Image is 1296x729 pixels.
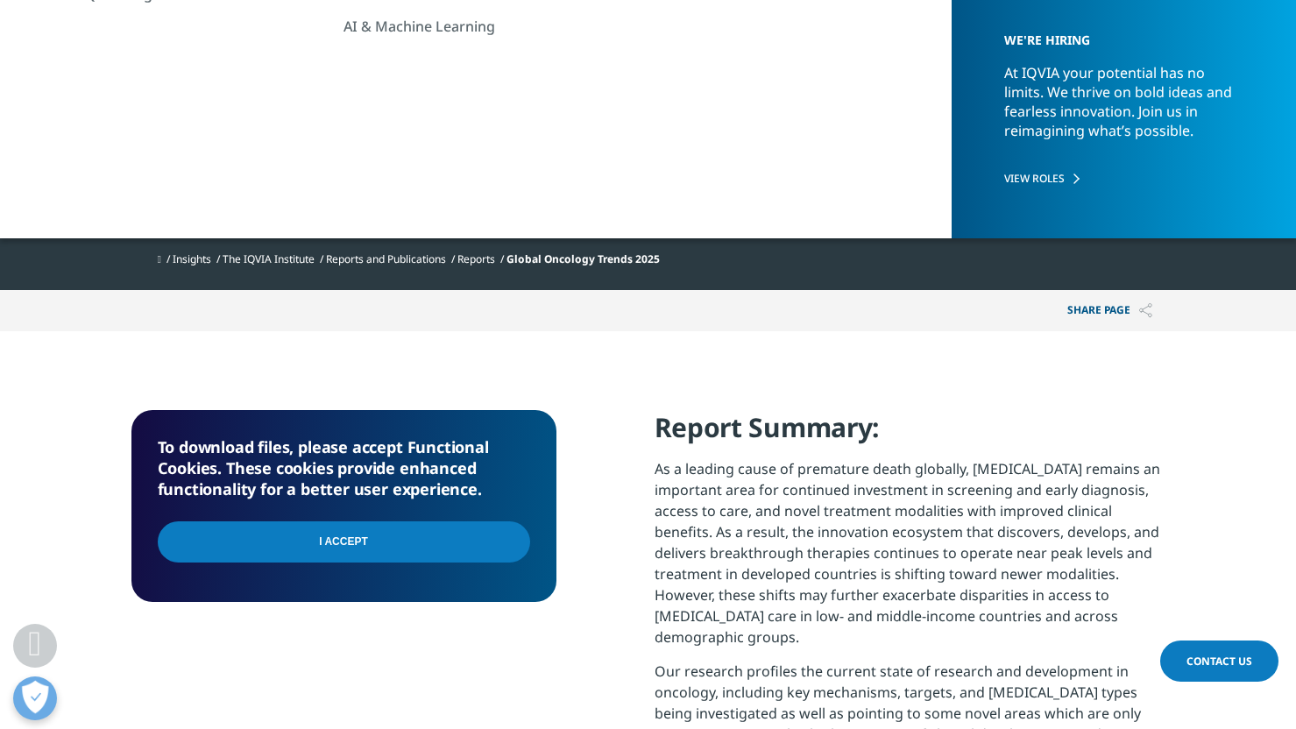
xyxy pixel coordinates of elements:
[326,251,446,266] a: Reports and Publications
[655,458,1165,661] p: As a leading cause of premature death globally, [MEDICAL_DATA] remains an important area for cont...
[1160,641,1278,682] a: Contact Us
[1004,171,1240,186] a: VIEW ROLES
[457,251,495,266] a: Reports
[1139,303,1152,318] img: Share PAGE
[158,436,530,499] h5: To download files, please accept Functional Cookies. These cookies provide enhanced functionality...
[173,251,211,266] a: Insights
[655,410,1165,458] h4: Report Summary:
[1004,63,1240,156] p: At IQVIA your potential has no limits. We thrive on bold ideas and fearless innovation. Join us i...
[1054,290,1165,331] p: Share PAGE
[1054,290,1165,331] button: Share PAGEShare PAGE
[158,521,530,563] input: I Accept
[1004,2,1229,63] h5: WE'RE HIRING
[13,676,57,720] button: 優先設定センターを開く
[506,251,660,266] span: Global Oncology Trends 2025
[223,251,315,266] a: The IQVIA Institute
[343,17,634,36] a: AI & Machine Learning
[1186,654,1252,669] span: Contact Us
